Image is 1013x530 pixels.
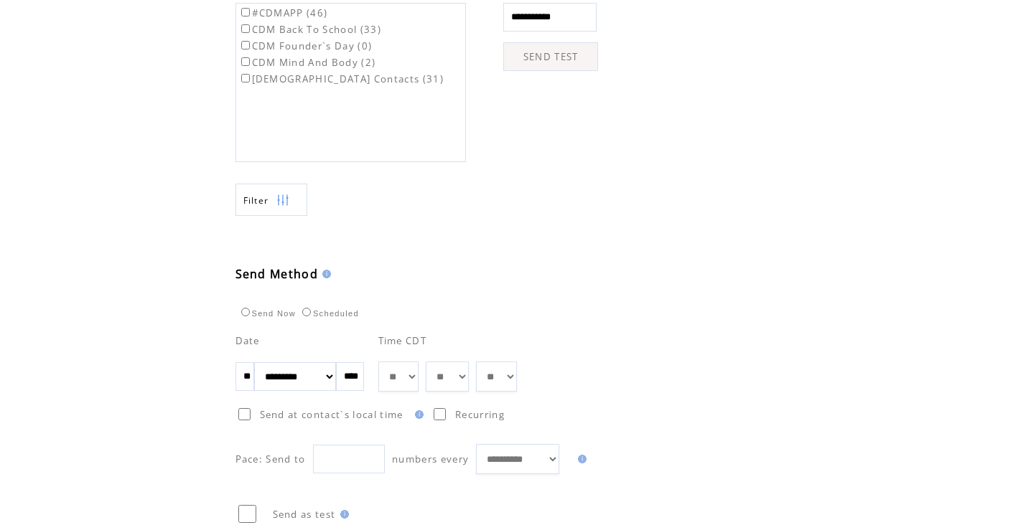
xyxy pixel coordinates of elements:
[241,57,250,66] input: CDM Mind And Body (2)
[455,408,505,421] span: Recurring
[243,194,269,207] span: Show filters
[273,508,336,521] span: Send as test
[574,455,587,463] img: help.gif
[241,24,250,33] input: CDM Back To School (33)
[238,72,444,85] label: [DEMOGRAPHIC_DATA] Contacts (31)
[392,453,469,465] span: numbers every
[238,309,296,318] label: Send Now
[318,270,331,278] img: help.gif
[276,184,289,217] img: filters.png
[238,56,376,69] label: CDM Mind And Body (2)
[336,510,349,519] img: help.gif
[260,408,403,421] span: Send at contact`s local time
[235,184,307,216] a: Filter
[241,8,250,16] input: #CDMAPP (46)
[302,308,311,316] input: Scheduled
[299,309,359,318] label: Scheduled
[241,41,250,49] input: CDM Founder`s Day (0)
[235,266,319,282] span: Send Method
[235,453,306,465] span: Pace: Send to
[238,23,382,36] label: CDM Back To School (33)
[241,74,250,82] input: [DEMOGRAPHIC_DATA] Contacts (31)
[503,42,598,71] a: SEND TEST
[411,410,424,419] img: help.gif
[238,6,328,19] label: #CDMAPP (46)
[238,39,373,52] label: CDM Founder`s Day (0)
[378,334,427,347] span: Time CDT
[241,308,250,316] input: Send Now
[235,334,260,347] span: Date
